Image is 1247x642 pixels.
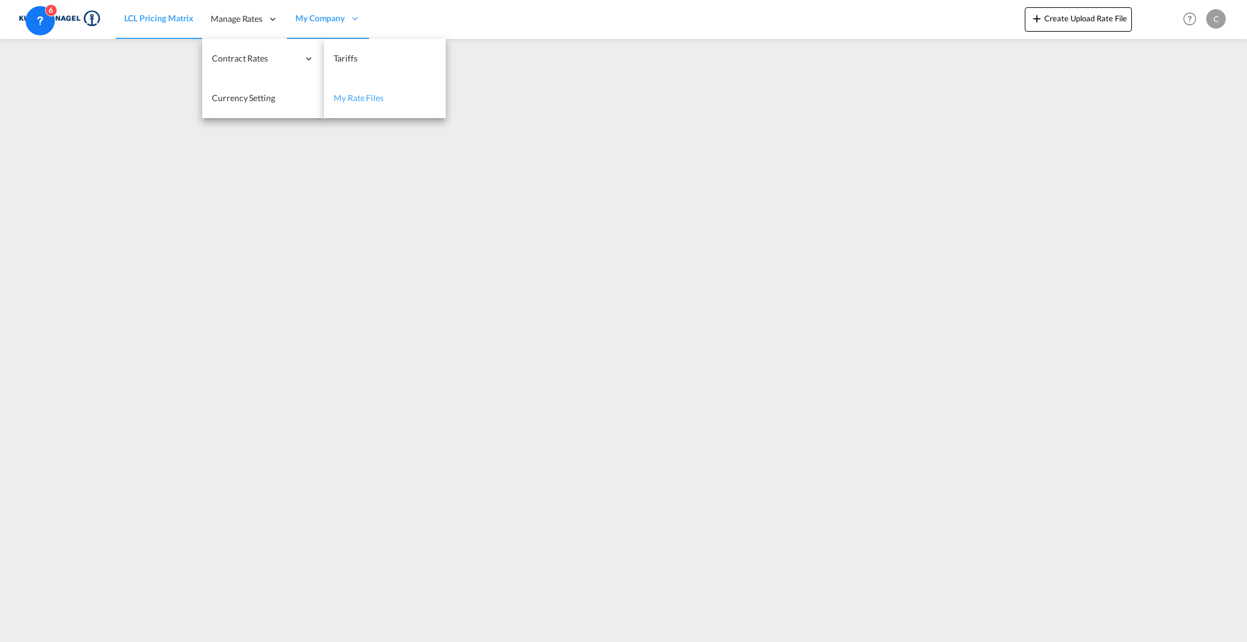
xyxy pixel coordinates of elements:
a: Tariffs [324,39,446,79]
span: Help [1179,9,1200,29]
div: C [1206,9,1226,29]
a: My Rate Files [324,79,446,118]
span: Currency Setting [212,93,275,103]
span: My Rate Files [334,93,384,103]
span: My Company [295,12,345,24]
span: Contract Rates [212,52,298,65]
span: LCL Pricing Matrix [124,13,194,23]
img: 36441310f41511efafde313da40ec4a4.png [18,5,100,33]
button: icon-plus 400-fgCreate Upload Rate File [1025,7,1132,32]
span: Tariffs [334,53,357,63]
span: Manage Rates [211,13,262,25]
a: Currency Setting [202,79,324,118]
div: Contract Rates [202,39,324,79]
md-icon: icon-plus 400-fg [1030,11,1044,26]
div: Help [1179,9,1206,30]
